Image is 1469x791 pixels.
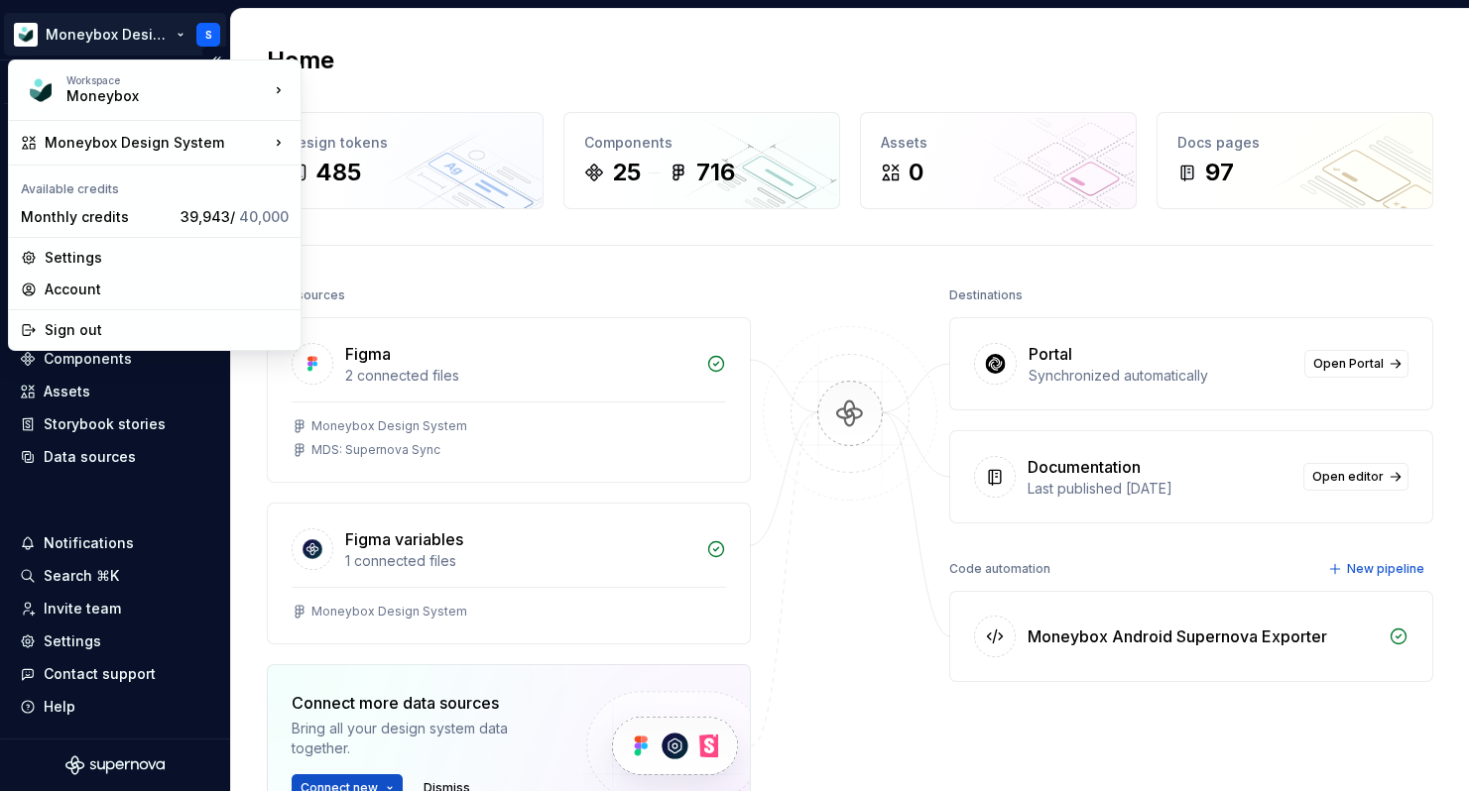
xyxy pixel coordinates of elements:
[66,74,269,86] div: Workspace
[45,280,289,299] div: Account
[21,207,173,227] div: Monthly credits
[13,169,297,201] div: Available credits
[23,72,59,108] img: 9de6ca4a-8ec4-4eed-b9a2-3d312393a40a.png
[181,208,289,225] span: 39,943 /
[239,208,289,225] span: 40,000
[66,86,235,106] div: Moneybox
[45,248,289,268] div: Settings
[45,320,289,340] div: Sign out
[45,133,269,153] div: Moneybox Design System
